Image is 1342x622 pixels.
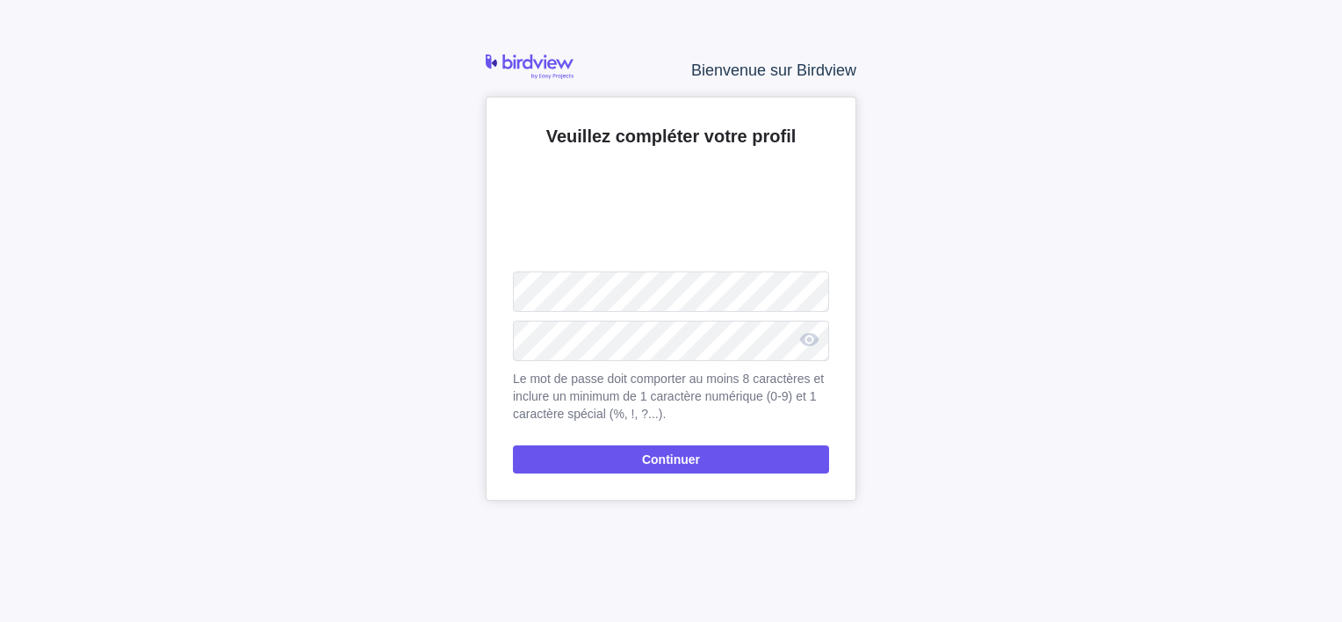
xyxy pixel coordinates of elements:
[642,449,700,470] span: Continuer
[691,61,856,79] span: Bienvenue sur Birdview
[513,445,829,474] span: Continuer
[486,54,574,79] img: logo
[513,370,829,423] span: Le mot de passe doit comporter au moins 8 caractères et inclure un minimum de 1 caractère numériq...
[513,124,829,148] h2: Veuillez compléter votre profil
